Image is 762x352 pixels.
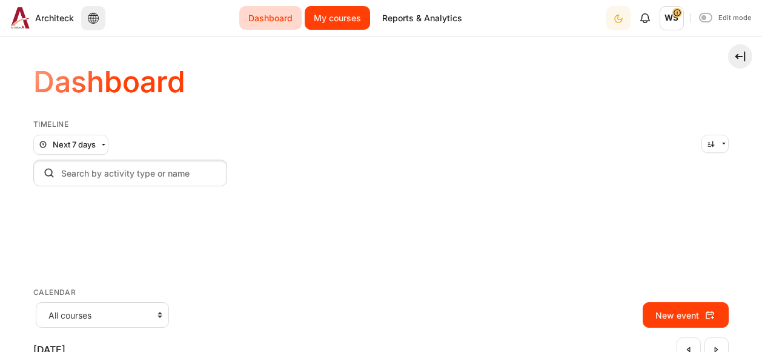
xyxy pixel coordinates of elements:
a: Dashboard [239,6,302,30]
span: Next 7 days [53,139,96,151]
h5: Timeline [33,120,729,129]
h5: Calendar [33,288,729,297]
span: WS [660,6,684,30]
a: Architeck Architeck [6,7,74,29]
button: New event [643,302,729,328]
img: Architeck [11,7,30,29]
input: Search by activity type or name [33,160,227,186]
button: Filter timeline by date [33,135,108,155]
button: Sort timeline items [701,135,729,153]
button: Light Mode Dark Mode [606,6,631,30]
div: Show notification window with no new notifications [633,6,657,30]
a: Reports & Analytics [373,6,471,30]
a: My courses [305,6,370,30]
a: User menu [660,6,684,30]
span: New event [655,309,699,322]
div: Dark Mode [608,5,629,30]
h1: Dashboard [33,63,185,101]
span: Architeck [35,12,74,24]
button: Languages [81,6,105,30]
